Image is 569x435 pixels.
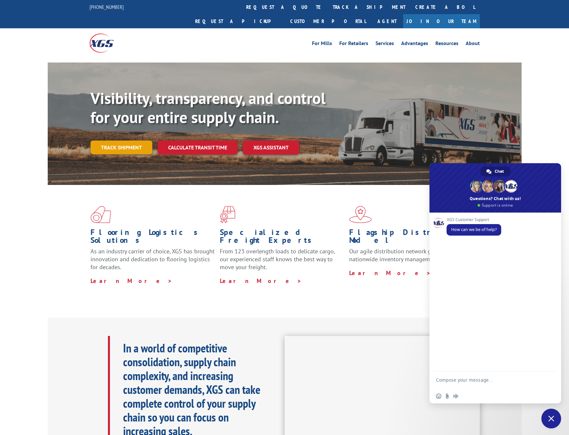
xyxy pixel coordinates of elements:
[91,88,325,127] b: Visibility, transparency, and control for your entire supply chain.
[190,14,285,28] a: Request a pickup
[436,377,540,389] textarea: Compose your message...
[435,41,458,48] a: Resources
[403,14,480,28] a: Join Our Team
[451,227,497,232] span: How can we be of help?
[220,228,344,247] h1: Specialized Freight Experts
[91,141,152,154] a: Track shipment
[495,166,504,176] span: Chat
[445,394,450,399] span: Send a file
[91,206,111,223] img: xgs-icon-total-supply-chain-intelligence-red
[158,141,238,155] a: Calculate transit time
[480,166,510,176] div: Chat
[466,41,480,48] a: About
[349,269,431,277] a: Learn More >
[220,277,302,285] a: Learn More >
[375,41,394,48] a: Services
[436,394,441,399] span: Insert an emoji
[312,41,332,48] a: For Mills
[91,247,215,271] span: As an industry carrier of choice, XGS has brought innovation and dedication to flooring logistics...
[90,4,124,10] a: [PHONE_NUMBER]
[401,41,428,48] a: Advantages
[220,206,235,223] img: xgs-icon-focused-on-flooring-red
[453,394,458,399] span: Audio message
[91,277,172,285] a: Learn More >
[220,247,344,277] p: From 123 overlength loads to delicate cargo, our experienced staff knows the best way to move you...
[91,228,215,247] h1: Flooring Logistics Solutions
[371,14,403,28] a: Agent
[339,41,368,48] a: For Retailers
[349,228,474,247] h1: Flagship Distribution Model
[285,14,371,28] a: Customer Portal
[349,206,372,223] img: xgs-icon-flagship-distribution-model-red
[447,217,501,222] span: XGS Customer Support
[349,247,470,263] span: Our agile distribution network gives you nationwide inventory management on demand.
[541,409,561,428] div: Close chat
[243,141,299,155] a: XGS ASSISTANT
